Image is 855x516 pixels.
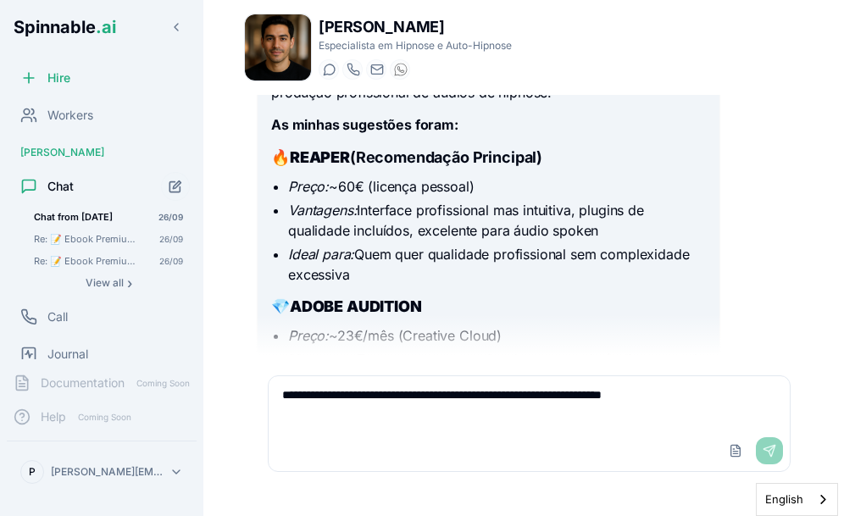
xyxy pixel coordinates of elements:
em: Preço: [288,327,329,344]
span: P [29,465,36,479]
button: WhatsApp [390,59,410,80]
button: Start new chat [161,172,190,201]
span: Workers [47,107,93,124]
aside: Language selected: English [756,483,838,516]
button: P[PERSON_NAME][EMAIL_ADDRESS][DOMAIN_NAME] [14,455,190,489]
span: Re: 📝 Ebook Premium em Formato Word - Pronto para Editares Podes alterar todo o workbook (em for... [34,233,136,245]
span: Hire [47,69,70,86]
li: Ferramentas avançadas de restauro de áudio, spectral editing, integração com Adobe [288,349,706,390]
span: 26/09 [158,211,183,223]
li: ~60€ (licença pessoal) [288,176,706,197]
h3: 💎 [271,295,706,319]
button: Start a call with Carlos Navarro [342,59,363,80]
li: ~23€/mês (Creative Cloud) [288,325,706,346]
em: Vantagens: [288,202,357,219]
span: Spinnable [14,17,116,37]
span: 26/09 [159,255,183,267]
a: English [757,484,837,515]
span: Call [47,308,68,325]
button: Show all conversations [27,273,190,293]
span: 26/09 [159,233,183,245]
em: Vantagens: [288,351,357,368]
div: [PERSON_NAME] [7,139,197,166]
span: Coming Soon [131,375,195,391]
span: View all [86,276,124,290]
span: .ai [96,17,116,37]
h1: [PERSON_NAME] [319,15,512,39]
strong: As minhas sugestões foram: [271,116,458,133]
span: Chat [47,178,74,195]
span: Documentation [41,375,125,391]
strong: REAPER [290,148,350,166]
button: Start a chat with Carlos Navarro [319,59,339,80]
span: Help [41,408,66,425]
li: Interface profissional mas intuitiva, plugins de qualidade incluídos, excelente para áudio spoken [288,200,706,241]
button: Send email to carlos.navarro@getspinnable.ai [366,59,386,80]
span: Chat from 26/09/2025 [34,211,135,223]
p: Especialista em Hipnose e Auto-Hipnose [319,39,512,53]
span: Coming Soon [73,409,136,425]
span: Journal [47,346,88,363]
p: [PERSON_NAME][EMAIL_ADDRESS][DOMAIN_NAME] [51,465,163,479]
em: Preço: [288,178,329,195]
img: WhatsApp [394,63,408,76]
strong: ADOBE AUDITION [290,297,422,315]
img: Carlos Navarro [245,14,311,80]
div: Language [756,483,838,516]
span: Re: 📝 Ebook Premium em Formato Word - Pronto para Editares Não consigo abrir o ficheiro word. Po... [34,255,136,267]
li: Quem quer qualidade profissional sem complexidade excessiva [288,244,706,285]
em: Ideal para: [288,246,354,263]
span: › [127,276,132,290]
h3: 🔥 (Recomendação Principal) [271,146,706,169]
